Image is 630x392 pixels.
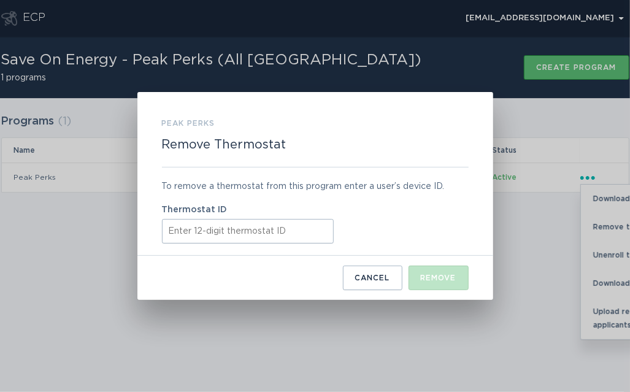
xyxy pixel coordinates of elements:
button: Remove [409,266,469,290]
div: Remove Thermostat [137,92,493,300]
h2: Remove Thermostat [162,137,286,152]
label: Thermostat ID [162,206,469,214]
div: To remove a thermostat from this program enter a user’s device ID. [162,180,469,193]
input: Thermostat ID [162,219,334,244]
h3: Peak Perks [162,117,215,130]
button: Cancel [343,266,402,290]
div: Cancel [355,274,390,282]
div: Remove [421,274,456,282]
